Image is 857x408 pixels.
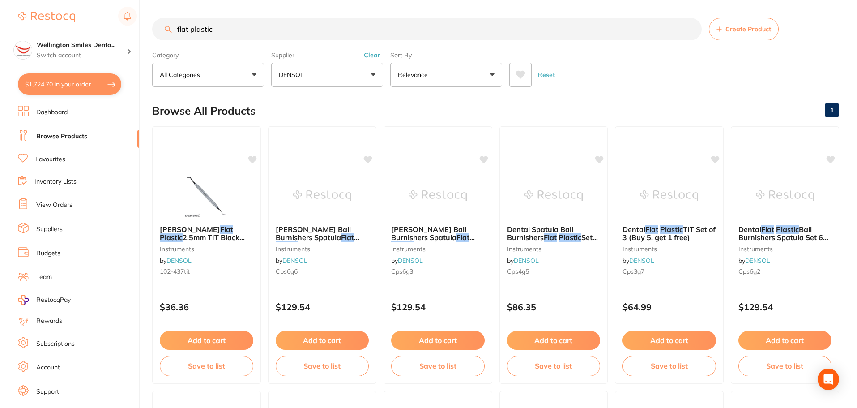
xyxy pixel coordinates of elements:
p: Switch account [37,51,127,60]
img: RestocqPay [18,295,29,305]
em: Flat [544,233,557,242]
button: Add to cart [622,331,716,350]
label: Category [152,51,264,59]
span: 2.5mm TIT Black (Buy 5, get 1 free) [160,233,245,250]
span: Create Product [725,26,771,33]
em: Flat [220,225,233,234]
a: DENSOL [629,257,654,265]
small: instruments [738,245,832,253]
button: Add to cart [276,331,369,350]
span: by [738,257,770,265]
p: $129.54 [276,302,369,312]
a: Team [36,273,52,282]
span: Ball Burnishers Spatula Set 6 (Buy 5, get 1 free) [738,225,828,250]
a: Dashboard [36,108,68,117]
button: $1,724.70 in your order [18,73,121,95]
button: Save to list [160,356,253,376]
span: cps4g5 [507,267,529,275]
small: instruments [391,245,485,253]
button: Reset [535,63,558,87]
a: Subscriptions [36,339,75,348]
img: Heidemann Flat Plastic 2.5mm TIT Black (Buy 5, get 1 free) [177,173,235,218]
img: Wellington Smiles Dental [14,41,32,59]
p: $129.54 [738,302,832,312]
p: Relevance [398,70,431,79]
a: DENSOL [166,257,192,265]
a: Account [36,363,60,372]
button: Add to cart [391,331,485,350]
a: Browse Products [36,132,87,141]
span: Dental Spatula Ball Burnishers [507,225,573,242]
img: Dental Flat Plastic TIT Set of 3 (Buy 5, get 1 free) [640,173,698,218]
button: Save to list [507,356,601,376]
span: Dental [738,225,761,234]
label: Supplier [271,51,383,59]
small: instruments [622,245,716,253]
b: Dental Spatula Ball Burnishers Flat Plastic Set (Buy 5, get 1 free) [507,225,601,242]
button: Add to cart [738,331,832,350]
img: Dental Spatula Ball Burnishers Flat Plastic Set (Buy 5, get 1 free) [524,173,583,218]
em: Flat [456,233,469,242]
span: RestocqPay [36,296,71,305]
input: Search Products [152,18,702,40]
b: Dental Flat Plastic Ball Burnishers Spatula Set 6 (Buy 5, get 1 free) [738,225,832,242]
em: Plastic [776,225,799,234]
em: Plastic [660,225,683,234]
span: by [622,257,654,265]
h4: Wellington Smiles Dental [37,41,127,50]
button: Save to list [276,356,369,376]
span: cps6g2 [738,267,760,275]
a: DENSOL [398,257,423,265]
em: Plastic [391,241,414,250]
small: instruments [276,245,369,253]
a: Favourites [35,155,65,164]
b: Mortonson Ball Burnishers Spatula Flat Plastic Set (Buy 5, get 1 free) [391,225,485,242]
p: All Categories [160,70,204,79]
em: Flat [761,225,774,234]
img: Mortonson Ball Burnishers Spatula Flat Plastic Set (Buy 5, get 1 free) [409,173,467,218]
span: by [276,257,307,265]
small: instruments [507,245,601,253]
button: Save to list [622,356,716,376]
span: Set (Buy 5, get 1 free) [507,233,598,250]
button: Add to cart [507,331,601,350]
a: View Orders [36,201,72,210]
a: RestocqPay [18,295,71,305]
img: Dental Flat Plastic Ball Burnishers Spatula Set 6 (Buy 5, get 1 free) [756,173,814,218]
em: Flat [341,233,354,242]
b: Heidemann Flat Plastic 2.5mm TIT Black (Buy 5, get 1 free) [160,225,253,242]
button: Relevance [390,63,502,87]
span: by [507,257,539,265]
h2: Browse All Products [152,105,256,117]
em: Plastic [276,241,298,250]
span: by [160,257,192,265]
em: Plastic [160,233,183,242]
span: 102-437tit [160,267,190,275]
span: cps6g6 [276,267,298,275]
p: $36.36 [160,302,253,312]
p: DENSOL [279,70,307,79]
p: $64.99 [622,302,716,312]
a: DENSOL [282,257,307,265]
button: Add to cart [160,331,253,350]
b: Dental Flat Plastic TIT Set of 3 (Buy 5, get 1 free) [622,225,716,242]
span: Set (Buy 5, get 1 free) [391,241,470,258]
a: 1 [825,101,839,119]
a: Rewards [36,317,62,326]
span: cps6g3 [391,267,413,275]
img: Restocq Logo [18,12,75,22]
button: Clear [361,51,383,59]
a: Restocq Logo [18,7,75,27]
button: Save to list [391,356,485,376]
span: cps3g7 [622,267,644,275]
button: DENSOL [271,63,383,87]
div: Open Intercom Messenger [818,369,839,390]
span: TIT Set of 3 (Buy 5, get 1 free) [622,225,716,242]
button: Create Product [709,18,779,40]
label: Sort By [390,51,502,59]
p: $129.54 [391,302,485,312]
em: Plastic [559,233,581,242]
a: Support [36,387,59,396]
span: Dental [622,225,645,234]
small: instruments [160,245,253,253]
